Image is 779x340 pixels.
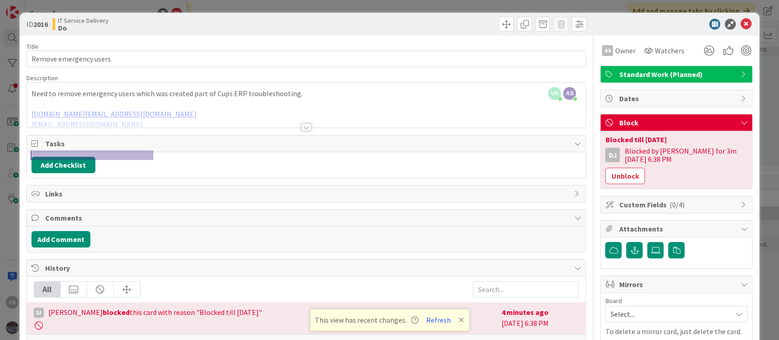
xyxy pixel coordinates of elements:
span: ( 0/4 ) [669,200,684,209]
span: VK [548,87,561,100]
span: Select... [610,308,727,320]
b: Do [58,24,109,31]
b: blocked [103,308,130,317]
span: AS [563,87,576,100]
div: All [34,282,61,297]
span: IT Service Delivery [58,17,109,24]
span: Dates [619,93,736,104]
span: ID [26,19,48,30]
span: History [45,263,570,273]
div: Blocked till [DATE] [605,136,748,143]
div: [DATE] 6:38 PM [501,307,579,330]
button: Add Comment [31,231,90,247]
div: DJ [34,308,44,318]
b: 4 minutes ago [501,308,548,317]
p: Need to remove emergency users which was created part of Cups ERP troubleshooting. [31,88,581,99]
b: 2016 [33,20,48,29]
span: Custom Fields [619,199,736,210]
span: Owner [615,45,635,56]
span: Attachments [619,223,736,234]
button: Add Checklist [31,157,95,173]
label: Title [26,42,38,51]
span: This view has recent changes. [315,314,418,325]
span: Block [619,117,736,128]
input: type card name here... [26,51,586,67]
span: Tasks [45,138,570,149]
button: Refresh [423,314,454,326]
span: Comments [45,212,570,223]
span: Description [26,74,58,82]
span: Mirrors [619,279,736,290]
button: Unblock [605,168,645,184]
div: DJ [605,148,620,162]
div: Blocked by [PERSON_NAME] for 3m [DATE] 6:38 PM [624,147,748,163]
span: [PERSON_NAME] this card with reason "Blocked till [DATE]" [48,307,262,318]
span: Links [45,188,570,199]
span: Watchers [654,45,684,56]
div: AS [602,45,613,56]
span: Board [605,298,622,304]
span: Standard Work (Planned) [619,69,736,80]
input: Search... [473,281,579,298]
